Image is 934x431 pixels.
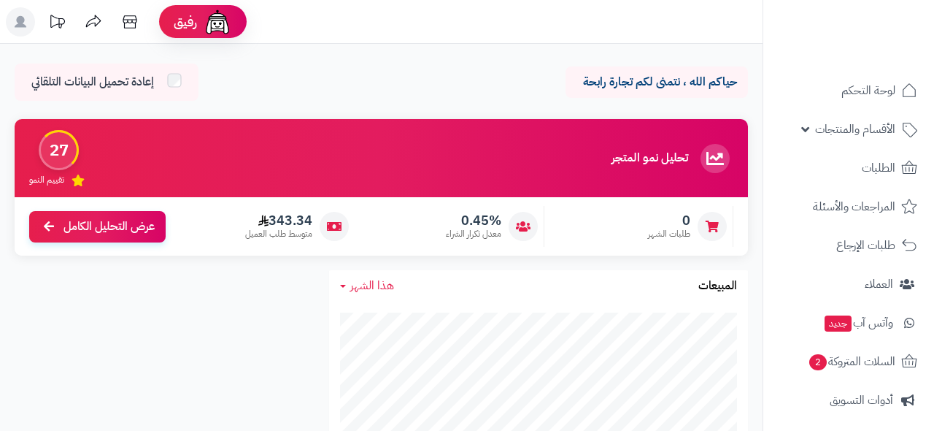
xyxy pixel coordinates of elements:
[815,119,895,140] span: الأقسام والمنتجات
[813,197,895,217] span: المراجعات والأسئلة
[611,152,688,165] h3: تحليل نمو المتجر
[245,213,312,229] span: 343.34
[245,228,312,240] span: متوسط طلب العميل
[772,150,925,186] a: الطلبات
[39,7,75,40] a: تحديثات المنصة
[350,277,394,294] span: هذا الشهر
[446,213,501,229] span: 0.45%
[340,278,394,294] a: هذا الشهر
[772,383,925,418] a: أدوات التسويق
[823,313,893,333] span: وآتس آب
[830,390,893,411] span: أدوات التسويق
[825,316,852,332] span: جديد
[772,344,925,379] a: السلات المتروكة2
[63,218,155,235] span: عرض التحليل الكامل
[772,189,925,224] a: المراجعات والأسئلة
[203,7,232,37] img: ai-face.png
[446,228,501,240] span: معدل تكرار الشراء
[841,80,895,101] span: لوحة التحكم
[29,211,166,243] a: عرض التحليل الكامل
[174,13,197,31] span: رفيق
[862,158,895,178] span: الطلبات
[809,354,827,370] span: 2
[772,305,925,340] a: وآتس آبجديد
[808,351,895,372] span: السلات المتروكة
[772,228,925,263] a: طلبات الإرجاع
[29,174,64,186] span: تقييم النمو
[698,280,737,293] h3: المبيعات
[865,274,893,294] span: العملاء
[772,267,925,302] a: العملاء
[648,213,690,229] span: 0
[31,74,154,91] span: إعادة تحميل البيانات التلقائي
[576,74,737,91] p: حياكم الله ، نتمنى لكم تجارة رابحة
[772,73,925,108] a: لوحة التحكم
[836,235,895,256] span: طلبات الإرجاع
[648,228,690,240] span: طلبات الشهر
